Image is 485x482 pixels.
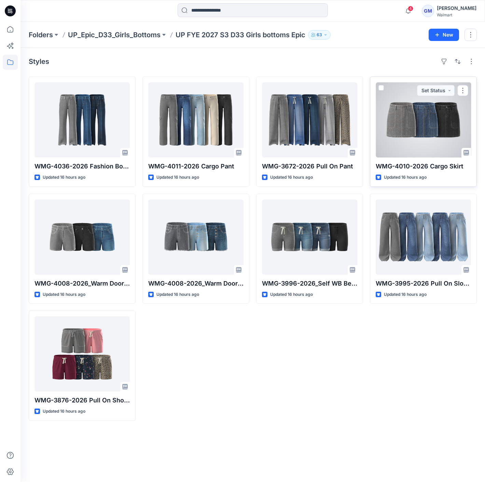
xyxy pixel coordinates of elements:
[429,29,459,41] button: New
[317,31,322,39] p: 63
[29,30,53,40] a: Folders
[43,408,85,415] p: Updated 16 hours ago
[34,279,130,288] p: WMG-4008-2026_Warm Door Shorts_Opt2
[262,82,357,157] a: WMG-3672-2026 Pull On Pant
[156,174,199,181] p: Updated 16 hours ago
[262,199,357,275] a: WMG-3996-2026_Self WB Bermuda Shorts
[437,4,476,12] div: [PERSON_NAME]
[148,199,244,275] a: WMG-4008-2026_Warm Door Shorts_Opt1
[270,291,313,298] p: Updated 16 hours ago
[34,162,130,171] p: WMG-4036-2026 Fashion Boot Leg [PERSON_NAME]
[29,57,49,66] h4: Styles
[262,279,357,288] p: WMG-3996-2026_Self WB Bermuda Shorts
[308,30,331,40] button: 63
[34,199,130,275] a: WMG-4008-2026_Warm Door Shorts_Opt2
[148,162,244,171] p: WMG-4011-2026 Cargo Pant
[437,12,476,17] div: Walmart
[34,316,130,391] a: WMG-3876-2026 Pull On Short-3 Inseam
[384,291,427,298] p: Updated 16 hours ago
[148,82,244,157] a: WMG-4011-2026 Cargo Pant
[262,162,357,171] p: WMG-3672-2026 Pull On Pant
[34,396,130,405] p: WMG-3876-2026 Pull On Short-3 Inseam
[408,6,413,11] span: 4
[376,82,471,157] a: WMG-4010-2026 Cargo Skirt
[270,174,313,181] p: Updated 16 hours ago
[43,174,85,181] p: Updated 16 hours ago
[68,30,161,40] a: UP_Epic_D33_Girls_Bottoms
[376,199,471,275] a: WMG-3995-2026 Pull On Slouchy Wide Leg
[176,30,305,40] p: UP FYE 2027 S3 D33 Girls bottoms Epic
[422,5,434,17] div: GM
[376,279,471,288] p: WMG-3995-2026 Pull On Slouchy Wide Leg
[156,291,199,298] p: Updated 16 hours ago
[148,279,244,288] p: WMG-4008-2026_Warm Door Shorts_Opt1
[376,162,471,171] p: WMG-4010-2026 Cargo Skirt
[34,82,130,157] a: WMG-4036-2026 Fashion Boot Leg Jean
[384,174,427,181] p: Updated 16 hours ago
[43,291,85,298] p: Updated 16 hours ago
